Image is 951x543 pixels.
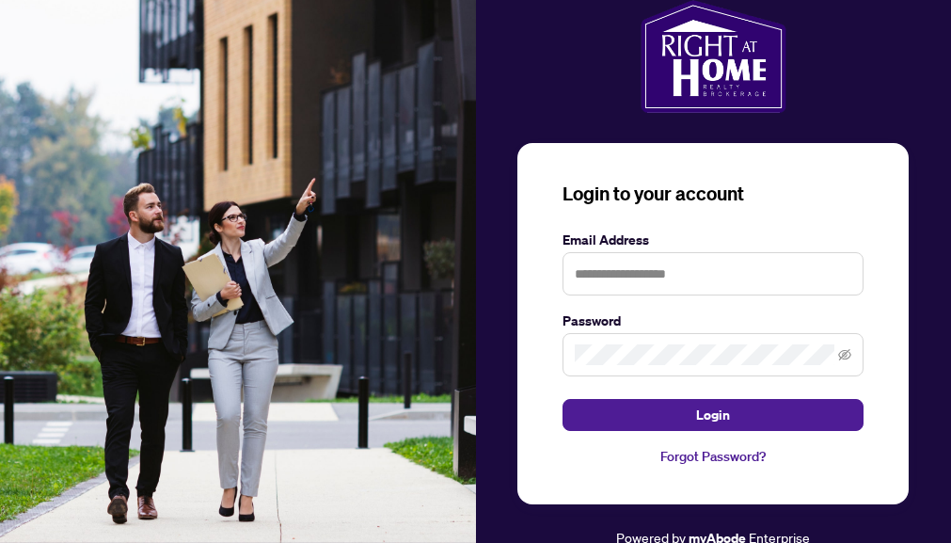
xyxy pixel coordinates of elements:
[563,181,864,207] h3: Login to your account
[563,399,864,431] button: Login
[838,348,851,361] span: eye-invisible
[563,446,864,467] a: Forgot Password?
[563,311,864,331] label: Password
[563,230,864,250] label: Email Address
[696,400,730,430] span: Login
